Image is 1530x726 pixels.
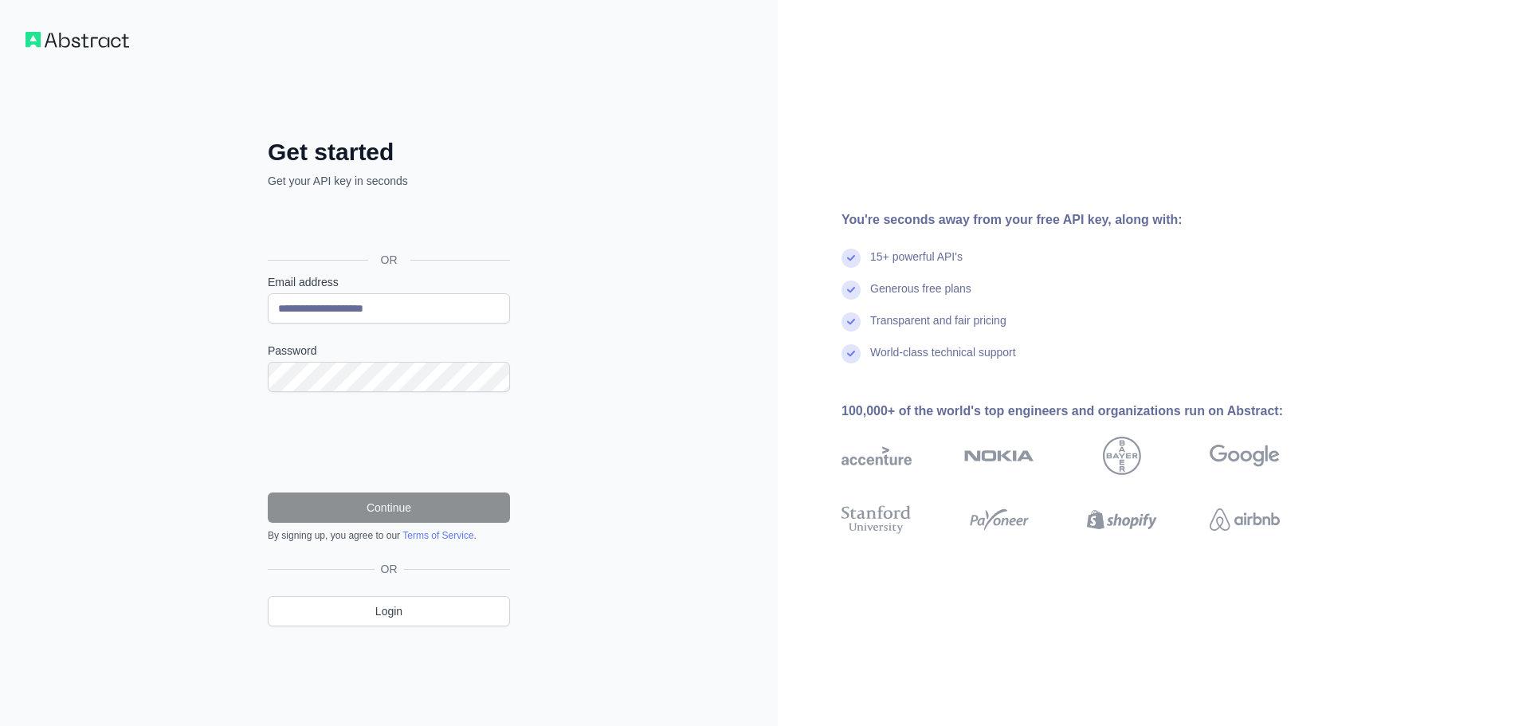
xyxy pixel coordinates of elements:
img: payoneer [964,502,1034,537]
label: Password [268,343,510,359]
img: shopify [1087,502,1157,537]
img: check mark [841,312,861,332]
div: Transparent and fair pricing [870,312,1006,344]
h2: Get started [268,138,510,167]
div: Generous free plans [870,281,971,312]
span: OR [375,561,404,577]
img: airbnb [1210,502,1280,537]
img: stanford university [841,502,912,537]
div: By signing up, you agree to our . [268,529,510,542]
button: Continue [268,493,510,523]
div: 100,000+ of the world's top engineers and organizations run on Abstract: [841,402,1331,421]
img: check mark [841,344,861,363]
iframe: reCAPTCHA [268,411,510,473]
label: Email address [268,274,510,290]
span: OR [368,252,410,268]
iframe: Sign in with Google Button [260,206,515,241]
p: Get your API key in seconds [268,173,510,189]
img: check mark [841,281,861,300]
img: Workflow [25,32,129,48]
img: bayer [1103,437,1141,475]
img: accenture [841,437,912,475]
a: Terms of Service [402,530,473,541]
a: Login [268,596,510,626]
div: World-class technical support [870,344,1016,376]
div: You're seconds away from your free API key, along with: [841,210,1331,230]
img: check mark [841,249,861,268]
img: google [1210,437,1280,475]
div: 15+ powerful API's [870,249,963,281]
img: nokia [964,437,1034,475]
